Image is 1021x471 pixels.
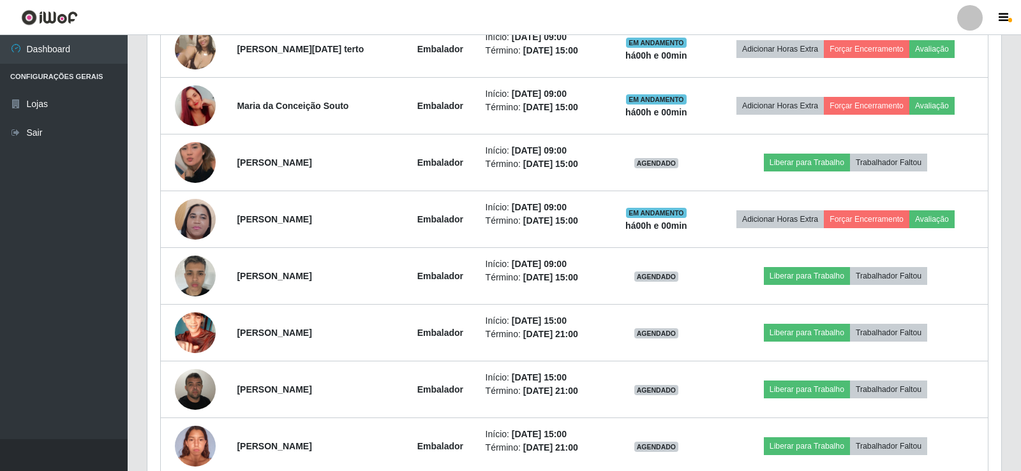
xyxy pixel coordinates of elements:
strong: Embalador [417,328,463,338]
img: 1725053831391.jpeg [175,22,216,76]
button: Liberar para Trabalho [764,324,850,342]
button: Trabalhador Faltou [850,437,927,455]
time: [DATE] 15:00 [523,159,578,169]
li: Término: [486,271,602,284]
button: Avaliação [909,97,955,115]
time: [DATE] 15:00 [512,315,567,326]
img: CoreUI Logo [21,10,78,25]
button: Trabalhador Faltou [850,380,927,398]
time: [DATE] 09:00 [512,259,567,269]
button: Adicionar Horas Extra [736,40,824,58]
strong: Embalador [417,271,463,281]
time: [DATE] 15:00 [523,45,578,55]
button: Liberar para Trabalho [764,380,850,398]
li: Término: [486,157,602,171]
button: Forçar Encerramento [824,40,909,58]
button: Trabalhador Faltou [850,267,927,285]
li: Término: [486,441,602,454]
span: AGENDADO [634,385,679,395]
li: Término: [486,44,602,57]
time: [DATE] 15:00 [523,215,578,226]
button: Trabalhador Faltou [850,154,927,171]
button: Forçar Encerramento [824,210,909,228]
li: Início: [486,31,602,44]
img: 1755569772545.jpeg [175,126,216,199]
button: Trabalhador Faltou [850,324,927,342]
button: Adicionar Horas Extra [736,210,824,228]
strong: [PERSON_NAME] [237,157,311,168]
button: Avaliação [909,40,955,58]
time: [DATE] 09:00 [512,32,567,42]
strong: [PERSON_NAME][DATE] terto [237,44,364,54]
span: EM ANDAMENTO [626,38,687,48]
li: Início: [486,257,602,271]
button: Liberar para Trabalho [764,437,850,455]
li: Início: [486,87,602,101]
time: [DATE] 15:00 [523,102,578,112]
time: [DATE] 15:00 [512,372,567,382]
span: AGENDADO [634,272,679,282]
img: 1739383182576.jpeg [175,174,216,264]
img: 1746815738665.jpeg [175,69,216,142]
strong: [PERSON_NAME] [237,328,311,338]
strong: Embalador [417,384,463,395]
li: Início: [486,314,602,328]
li: Término: [486,384,602,398]
li: Término: [486,101,602,114]
button: Adicionar Horas Extra [736,97,824,115]
button: Liberar para Trabalho [764,154,850,171]
strong: Embalador [417,214,463,224]
span: EM ANDAMENTO [626,94,687,105]
img: 1753187317343.jpeg [175,249,216,303]
time: [DATE] 21:00 [523,442,578,453]
li: Término: [486,214,602,228]
span: AGENDADO [634,328,679,338]
span: AGENDADO [634,442,679,452]
li: Início: [486,144,602,157]
strong: [PERSON_NAME] [237,271,311,281]
time: [DATE] 09:00 [512,145,567,156]
strong: Embalador [417,101,463,111]
strong: Maria da Conceição Souto [237,101,348,111]
li: Término: [486,328,602,341]
strong: [PERSON_NAME] [237,214,311,224]
strong: há 00 h e 00 min [625,107,687,117]
strong: [PERSON_NAME] [237,384,311,395]
time: [DATE] 21:00 [523,329,578,339]
button: Forçar Encerramento [824,97,909,115]
time: [DATE] 21:00 [523,386,578,396]
strong: Embalador [417,441,463,451]
button: Liberar para Trabalho [764,267,850,285]
strong: [PERSON_NAME] [237,441,311,451]
strong: Embalador [417,157,463,168]
strong: há 00 h e 00 min [625,50,687,61]
strong: há 00 h e 00 min [625,221,687,231]
span: EM ANDAMENTO [626,208,687,218]
time: [DATE] 15:00 [512,429,567,439]
button: Avaliação [909,210,955,228]
time: [DATE] 15:00 [523,272,578,282]
strong: Embalador [417,44,463,54]
time: [DATE] 09:00 [512,202,567,212]
span: AGENDADO [634,158,679,168]
li: Início: [486,428,602,441]
img: 1679089184742.jpeg [175,296,216,369]
li: Início: [486,201,602,214]
li: Início: [486,371,602,384]
time: [DATE] 09:00 [512,89,567,99]
img: 1714957062897.jpeg [175,362,216,416]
